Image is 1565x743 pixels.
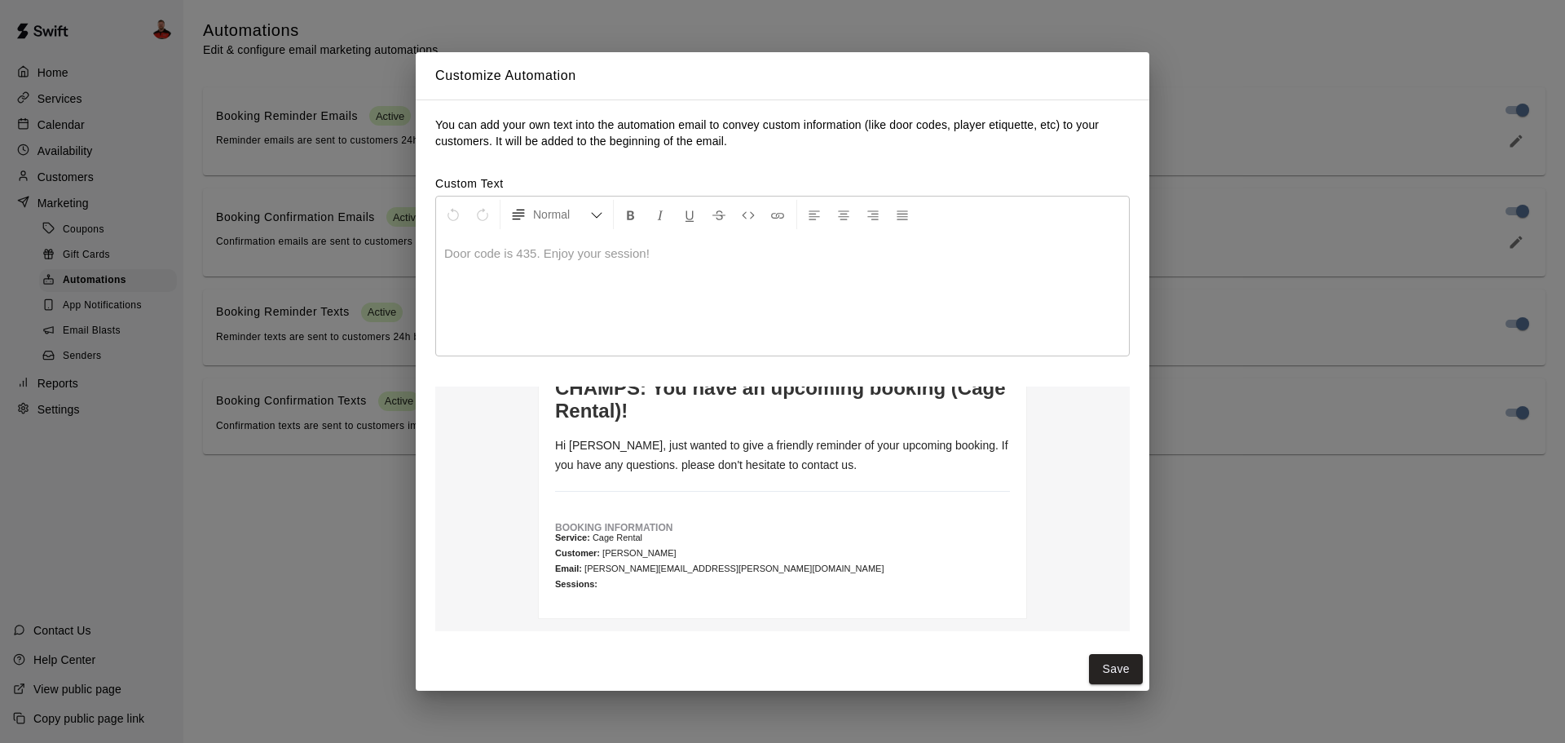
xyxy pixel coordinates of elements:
button: Save [1089,654,1143,684]
button: Undo [439,200,467,229]
strong: Service: [555,533,590,542]
h1: CHAMPS: You have an upcoming booking (Cage Rental)! [555,377,1010,422]
h2: Customize Automation [416,52,1149,100]
p: [PERSON_NAME][EMAIL_ADDRESS][PERSON_NAME][DOMAIN_NAME] [555,564,1010,573]
span: Normal [533,206,590,223]
p: You can add your own text into the automation email to convey custom information (like door codes... [435,117,1130,149]
p: Hi [PERSON_NAME], just wanted to give a friendly reminder of your upcoming booking. If you have a... [555,436,1010,475]
button: Redo [469,200,496,229]
label: Custom Text [435,175,1130,192]
button: Format Underline [676,200,703,229]
strong: Sessions: [555,579,597,589]
strong: Customer: [555,548,600,558]
button: Format Bold [617,200,645,229]
button: Insert Link [764,200,791,229]
button: Left Align [800,200,828,229]
button: Center Align [830,200,857,229]
button: Justify Align [888,200,916,229]
strong: Email: [555,564,582,573]
p: [PERSON_NAME] [555,549,1010,558]
button: Formatting Options [504,200,610,229]
button: Right Align [859,200,887,229]
button: Insert Code [734,200,762,229]
button: Format Italics [646,200,674,229]
button: Format Strikethrough [705,200,733,229]
p: Cage Rental [555,533,1010,542]
p: BOOKING INFORMATION [555,521,1010,535]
